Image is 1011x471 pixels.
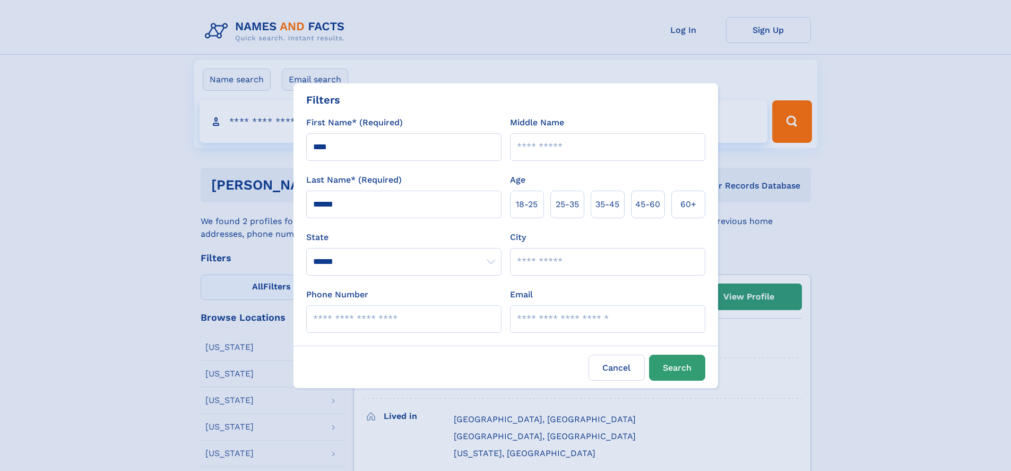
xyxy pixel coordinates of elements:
[516,198,538,211] span: 18‑25
[680,198,696,211] span: 60+
[556,198,579,211] span: 25‑35
[589,355,645,381] label: Cancel
[306,288,368,301] label: Phone Number
[595,198,619,211] span: 35‑45
[306,231,502,244] label: State
[510,174,525,186] label: Age
[510,288,533,301] label: Email
[510,116,564,129] label: Middle Name
[306,174,402,186] label: Last Name* (Required)
[635,198,660,211] span: 45‑60
[306,116,403,129] label: First Name* (Required)
[306,92,340,108] div: Filters
[649,355,705,381] button: Search
[510,231,526,244] label: City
